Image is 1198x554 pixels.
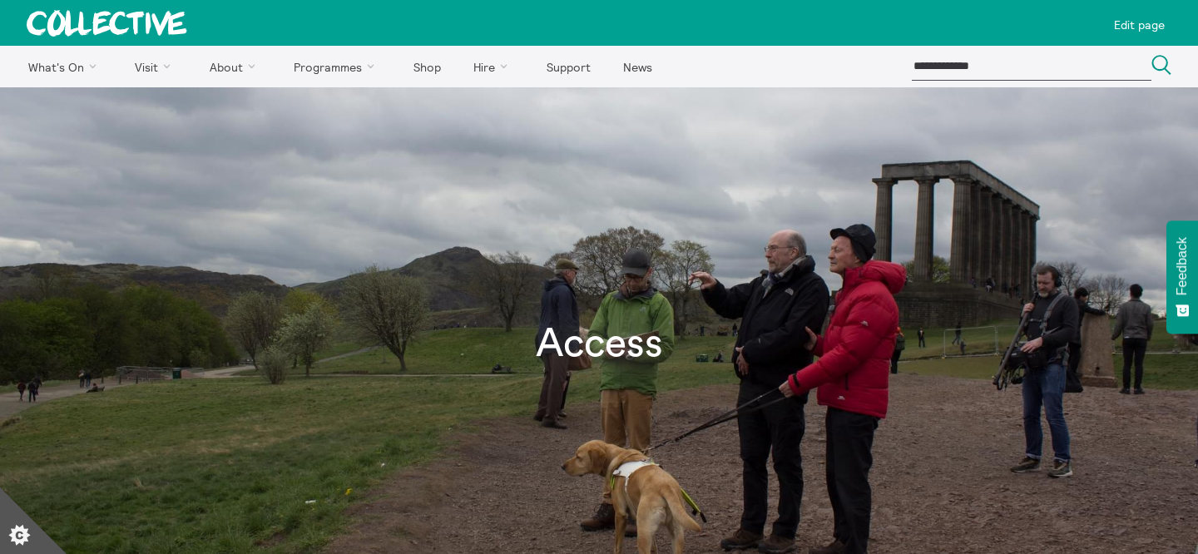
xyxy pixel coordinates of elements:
span: Feedback [1175,237,1190,295]
a: Shop [399,46,455,87]
a: Visit [121,46,192,87]
a: Programmes [280,46,396,87]
a: What's On [13,46,117,87]
button: Feedback - Show survey [1166,220,1198,334]
a: Edit page [1107,7,1171,39]
a: News [608,46,666,87]
a: Hire [459,46,529,87]
p: Edit page [1114,18,1165,32]
a: Support [532,46,605,87]
a: About [195,46,276,87]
